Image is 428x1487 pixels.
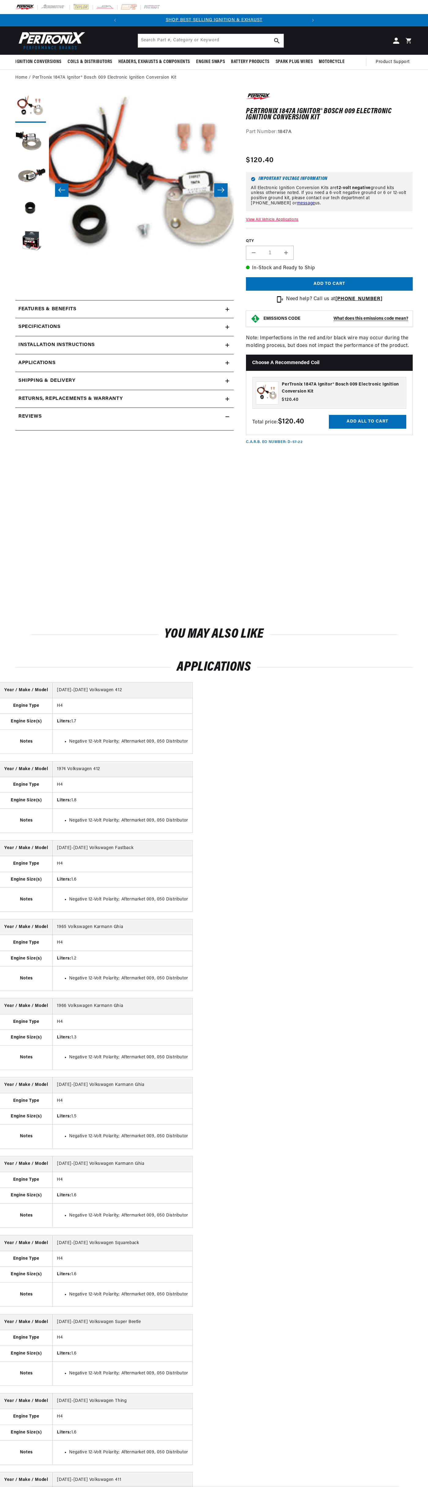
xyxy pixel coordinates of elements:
td: 1.6 [53,1346,192,1361]
td: 1.7 [53,714,192,729]
td: H4 [53,935,192,951]
span: Applications [18,359,55,367]
summary: Engine Swaps [193,55,228,69]
span: Total price: [252,420,304,425]
summary: Features & Benefits [15,300,234,318]
p: Need help? Call us at [286,295,382,303]
strong: EMISSIONS CODE [263,316,300,321]
h2: Applications [15,662,413,673]
h2: Choose a Recommended Coil [246,355,413,371]
div: Part Number: [246,128,413,136]
button: Load image 4 in gallery view [15,193,46,224]
td: [DATE]-[DATE] Volkswagen Fastback [53,840,192,856]
a: message [297,201,315,206]
strong: Liters: [57,1272,71,1276]
summary: Motorcycle [316,55,348,69]
strong: Liters: [57,1035,71,1040]
summary: Reviews [15,408,234,426]
li: Negative 12-Volt Polarity; Aftermarket 009, 050 Distributor [69,975,188,982]
span: Coils & Distributors [68,59,112,65]
span: $120.40 [282,397,299,403]
td: [DATE]-[DATE] Volkswagen Squareback [53,1235,192,1251]
p: All Electronic Ignition Conversion Kits are ground kits unless otherwise noted. If you need a 6-v... [251,186,408,206]
strong: 12-volt negative [337,186,371,190]
strong: Liters: [57,798,71,803]
td: 1.6 [53,1425,192,1440]
td: 1.3 [53,1030,192,1045]
label: QTY [246,239,413,244]
div: Note: Imperfections in the red and/or black wire may occur during the molding process, but does n... [246,92,413,445]
summary: Returns, Replacements & Warranty [15,390,234,408]
td: H4 [53,698,192,714]
li: Negative 12-Volt Polarity; Aftermarket 009, 050 Distributor [69,817,188,824]
a: Home [15,74,27,81]
strong: $120.40 [278,418,304,425]
summary: Battery Products [228,55,273,69]
td: [DATE]-[DATE] Volkswagen Thing [53,1393,192,1409]
summary: Installation instructions [15,336,234,354]
td: 1.6 [53,1267,192,1282]
button: Load image 5 in gallery view [15,227,46,257]
button: Slide left [55,183,69,197]
li: Negative 12-Volt Polarity; Aftermarket 009, 050 Distributor [69,1449,188,1456]
td: [DATE]-[DATE] Volkswagen Karmann Ghia [53,1077,192,1093]
h2: Specifications [18,323,60,331]
strong: Liters: [57,1193,71,1198]
span: Battery Products [231,59,270,65]
td: H4 [53,1093,192,1109]
a: SHOP BEST SELLING IGNITION & EXHAUST [166,18,262,22]
button: Search Part #, Category or Keyword [270,34,284,47]
td: H4 [53,856,192,872]
p: C.A.R.B. EO Number: D-57-22 [246,440,303,445]
td: [DATE]-[DATE] Volkswagen Super Beetle [53,1314,192,1330]
td: 1.2 [53,951,192,966]
strong: Liters: [57,719,71,724]
summary: Shipping & Delivery [15,372,234,390]
span: Headers, Exhausts & Components [118,59,190,65]
button: Add all to cart [329,415,406,429]
summary: Headers, Exhausts & Components [115,55,193,69]
li: Negative 12-Volt Polarity; Aftermarket 009, 050 Distributor [69,1370,188,1377]
summary: Product Support [376,55,413,69]
strong: Liters: [57,1430,71,1435]
input: Search Part #, Category or Keyword [138,34,284,47]
h2: Shipping & Delivery [18,377,75,385]
h2: Returns, Replacements & Warranty [18,395,123,403]
li: Negative 12-Volt Polarity; Aftermarket 009, 050 Distributor [69,1054,188,1061]
a: Applications [15,354,234,372]
button: EMISSIONS CODEWhat does this emissions code mean? [263,316,408,322]
span: Product Support [376,59,410,65]
h2: Installation instructions [18,341,95,349]
td: H4 [53,1251,192,1267]
td: H4 [53,1172,192,1187]
li: Negative 12-Volt Polarity; Aftermarket 009, 050 Distributor [69,1133,188,1140]
summary: Coils & Distributors [65,55,115,69]
a: [PHONE_NUMBER] [335,296,382,301]
button: Slide right [214,183,228,197]
strong: Liters: [57,877,71,882]
td: 1.6 [53,1188,192,1203]
td: H4 [53,1014,192,1030]
strong: Liters: [57,956,71,961]
strong: Liters: [57,1351,71,1356]
li: Negative 12-Volt Polarity; Aftermarket 009, 050 Distributor [69,1291,188,1298]
button: Load image 3 in gallery view [15,159,46,190]
li: Negative 12-Volt Polarity; Aftermarket 009, 050 Distributor [69,896,188,903]
a: PerTronix 1847A Ignitor® Bosch 009 Electronic Ignition Conversion Kit [32,74,176,81]
button: Translation missing: en.sections.announcements.previous_announcement [109,14,121,26]
span: Ignition Conversions [15,59,61,65]
h2: Reviews [18,413,42,421]
span: Engine Swaps [196,59,225,65]
img: Emissions code [251,314,260,324]
div: 1 of 2 [121,17,307,24]
span: $120.40 [246,155,274,166]
nav: breadcrumbs [15,74,413,81]
h2: You may also like [31,628,397,640]
td: 1.8 [53,793,192,808]
media-gallery: Gallery Viewer [15,92,234,288]
td: 1.5 [53,1109,192,1124]
img: Pertronix [15,30,86,51]
strong: What does this emissions code mean? [333,316,408,321]
td: 1974 Volkswagen 412 [53,762,192,777]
